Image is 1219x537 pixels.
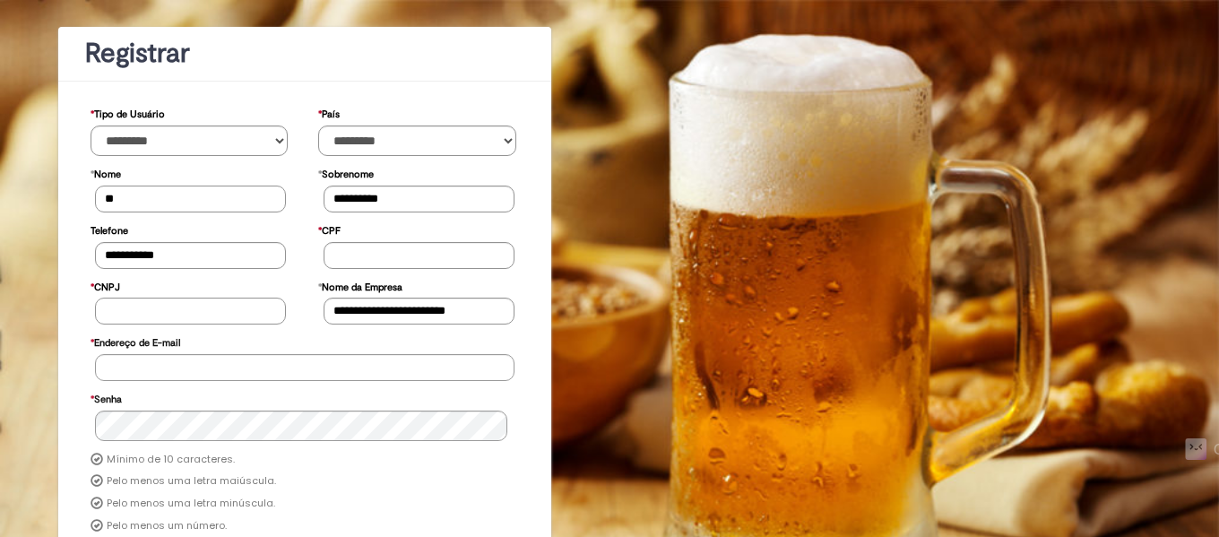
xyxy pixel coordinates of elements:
[91,216,128,242] label: Telefone
[318,160,374,186] label: Sobrenome
[318,273,402,299] label: Nome da Empresa
[107,474,276,489] label: Pelo menos uma letra maiúscula.
[91,100,165,126] label: Tipo de Usuário
[91,273,120,299] label: CNPJ
[91,160,121,186] label: Nome
[107,497,275,511] label: Pelo menos uma letra minúscula.
[91,385,122,411] label: Senha
[107,519,227,533] label: Pelo menos um número.
[91,328,180,354] label: Endereço de E-mail
[318,100,340,126] label: País
[107,453,235,467] label: Mínimo de 10 caracteres.
[85,39,524,68] h1: Registrar
[318,216,341,242] label: CPF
